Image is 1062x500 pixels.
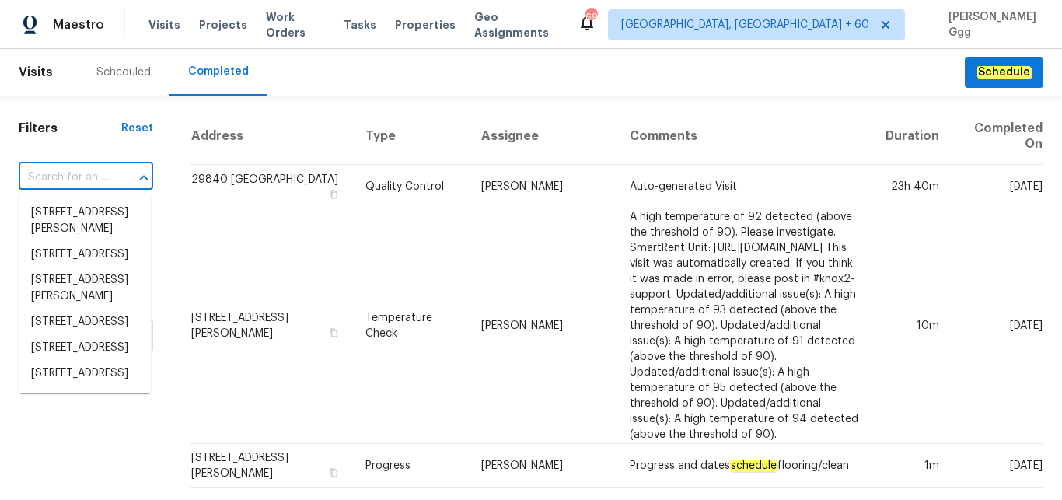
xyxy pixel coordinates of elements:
[344,19,376,30] span: Tasks
[873,208,952,444] td: 10m
[730,460,777,472] em: schedule
[190,444,353,488] td: [STREET_ADDRESS][PERSON_NAME]
[199,17,247,33] span: Projects
[190,165,353,208] td: 29840 [GEOGRAPHIC_DATA]
[327,187,341,201] button: Copy Address
[474,9,559,40] span: Geo Assignments
[19,267,151,309] li: [STREET_ADDRESS][PERSON_NAME]
[19,166,110,190] input: Search for an address...
[19,309,151,335] li: [STREET_ADDRESS]
[53,17,104,33] span: Maestro
[121,121,153,136] div: Reset
[188,64,249,79] div: Completed
[617,165,873,208] td: Auto-generated Visit
[942,9,1039,40] span: [PERSON_NAME] Ggg
[469,165,617,208] td: [PERSON_NAME]
[19,386,151,428] li: [STREET_ADDRESS][PERSON_NAME]
[617,208,873,444] td: A high temperature of 92 detected (above the threshold of 90). Please investigate. SmartRent Unit...
[952,208,1043,444] td: [DATE]
[353,208,469,444] td: Temperature Check
[585,9,596,25] div: 699
[133,167,155,189] button: Close
[190,208,353,444] td: [STREET_ADDRESS][PERSON_NAME]
[469,108,617,165] th: Assignee
[19,335,151,361] li: [STREET_ADDRESS]
[148,17,180,33] span: Visits
[19,200,151,242] li: [STREET_ADDRESS][PERSON_NAME]
[190,108,353,165] th: Address
[617,108,873,165] th: Comments
[19,242,151,267] li: [STREET_ADDRESS]
[952,444,1043,488] td: [DATE]
[952,165,1043,208] td: [DATE]
[353,108,469,165] th: Type
[353,165,469,208] td: Quality Control
[621,17,869,33] span: [GEOGRAPHIC_DATA], [GEOGRAPHIC_DATA] + 60
[469,444,617,488] td: [PERSON_NAME]
[952,108,1043,165] th: Completed On
[873,165,952,208] td: 23h 40m
[19,121,121,136] h1: Filters
[965,57,1043,89] button: Schedule
[19,55,53,89] span: Visits
[96,65,151,80] div: Scheduled
[353,444,469,488] td: Progress
[873,444,952,488] td: 1m
[469,208,617,444] td: [PERSON_NAME]
[327,326,341,340] button: Copy Address
[327,466,341,480] button: Copy Address
[395,17,456,33] span: Properties
[977,66,1031,79] em: Schedule
[873,108,952,165] th: Duration
[617,444,873,488] td: Progress and dates flooring/clean
[19,361,151,386] li: [STREET_ADDRESS]
[266,9,325,40] span: Work Orders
